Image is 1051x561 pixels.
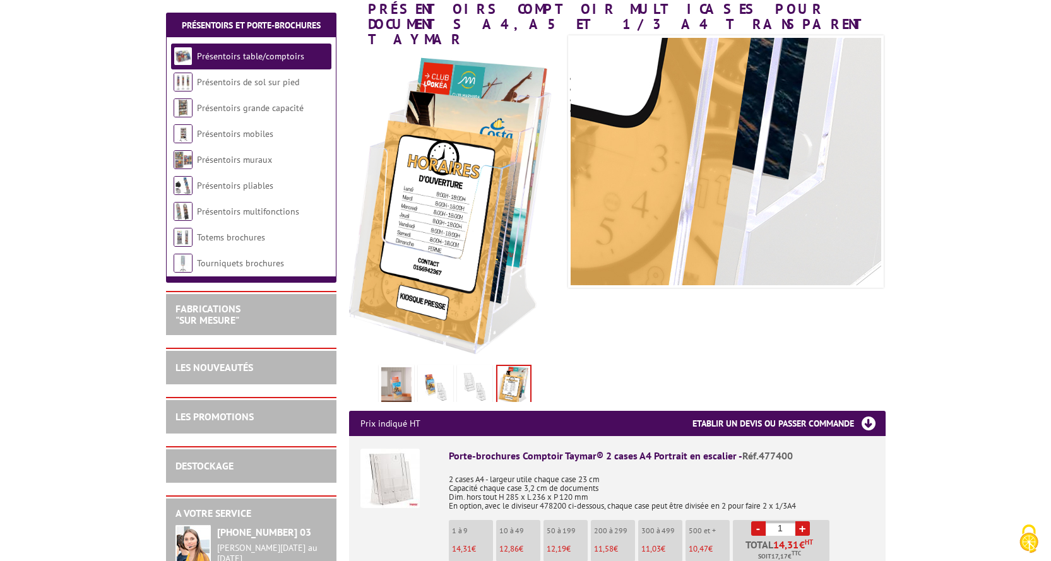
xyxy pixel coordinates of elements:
p: 200 à 299 [594,526,635,535]
img: Totems brochures [174,228,193,247]
a: DESTOCKAGE [175,459,234,472]
img: Présentoirs multifonctions [174,202,193,221]
a: Présentoirs de sol sur pied [197,76,299,88]
h2: A votre service [175,508,327,519]
span: 10,47 [689,543,708,554]
p: 500 et + [689,526,730,535]
a: Tourniquets brochures [197,257,284,269]
img: Présentoirs grande capacité [174,98,193,117]
img: porte_brochures_comptoirs_477300_vide_plein.jpg [420,367,451,406]
a: FABRICATIONS"Sur Mesure" [175,302,240,326]
strong: [PHONE_NUMBER] 03 [217,526,311,538]
a: Présentoirs pliables [197,180,273,191]
a: - [751,521,766,536]
img: Tourniquets brochures [174,254,193,273]
span: 12,86 [499,543,519,554]
div: Porte-brochures Comptoir Taymar® 2 cases A4 Portrait en escalier - [449,449,874,463]
img: Présentoirs pliables [174,176,193,195]
p: 50 à 199 [547,526,588,535]
p: 300 à 499 [641,526,682,535]
a: Présentoirs mobiles [197,128,273,139]
sup: HT [805,538,813,546]
p: 1 à 9 [452,526,493,535]
a: + [795,521,810,536]
p: € [452,545,493,553]
button: Cookies (fenêtre modale) [1007,518,1051,561]
span: € [799,540,805,550]
img: presentoir_3cases_a4_eco_portrait_escalier__477300_.jpg [349,54,562,360]
img: Présentoirs muraux [174,150,193,169]
span: 11,03 [641,543,661,554]
p: € [499,545,540,553]
img: porte_brochures_comptoirs_477300.jpg [460,367,490,406]
a: LES NOUVEAUTÉS [175,361,253,374]
p: € [594,545,635,553]
a: Présentoirs multifonctions [197,206,299,217]
p: 10 à 49 [499,526,540,535]
p: € [547,545,588,553]
img: Présentoirs mobiles [174,124,193,143]
span: 14,31 [452,543,472,554]
span: 12,19 [547,543,566,554]
img: Présentoirs de sol sur pied [174,73,193,92]
span: 14,31 [773,540,799,550]
a: Présentoirs et Porte-brochures [182,20,321,31]
a: Présentoirs grande capacité [197,102,304,114]
img: Présentoirs table/comptoirs [174,47,193,66]
h3: Etablir un devis ou passer commande [692,411,886,436]
img: presentoir_3cases_a4_eco_portrait_escalier__477300_.jpg [497,366,530,405]
img: Porte-brochures Comptoir Taymar® 2 cases A4 Portrait en escalier [360,449,420,508]
span: 11,58 [594,543,614,554]
a: Présentoirs table/comptoirs [197,50,304,62]
p: € [689,545,730,553]
p: Prix indiqué HT [360,411,420,436]
a: LES PROMOTIONS [175,410,254,423]
img: porte_brochures_comptoirs_multicases_a4_a5_1-3a4_taymar_477300_mise_en_situation.jpg [381,367,412,406]
a: Totems brochures [197,232,265,243]
p: € [641,545,682,553]
img: Cookies (fenêtre modale) [1013,523,1045,555]
sup: TTC [792,550,801,557]
span: Réf.477400 [742,449,793,462]
a: Présentoirs muraux [197,154,272,165]
p: 2 cases A4 - largeur utile chaque case 23 cm Capacité chaque case 3,2 cm de documents Dim. hors t... [449,466,874,511]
